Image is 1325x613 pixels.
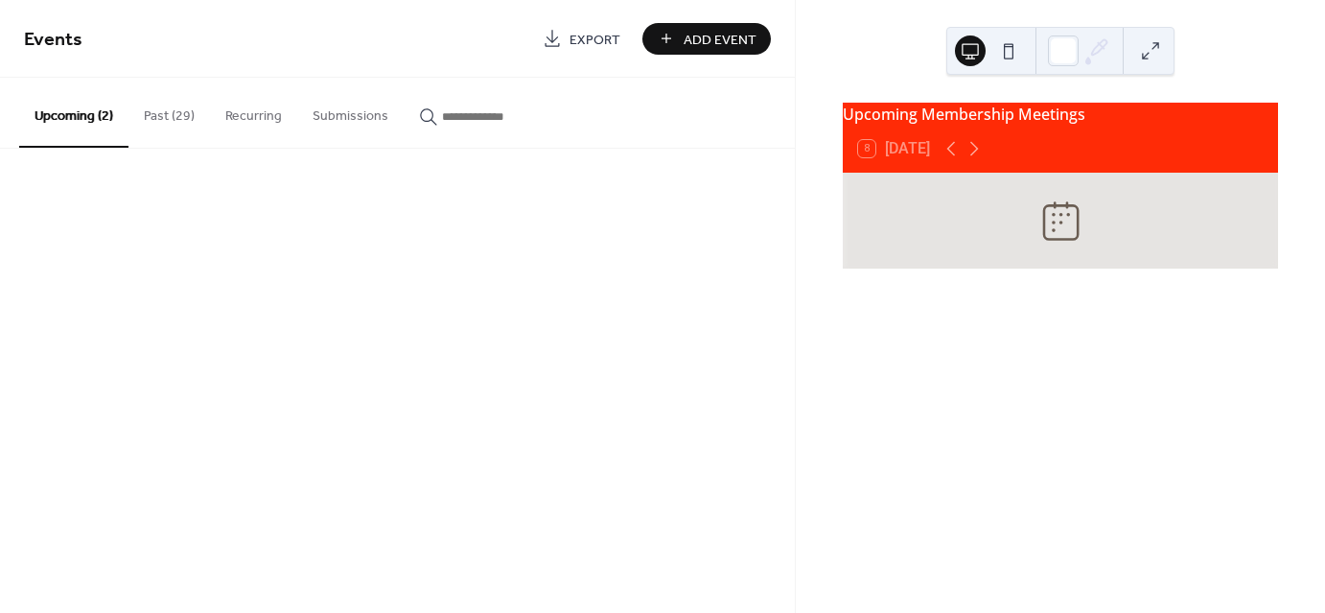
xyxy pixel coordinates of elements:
[19,78,128,148] button: Upcoming (2)
[642,23,771,55] button: Add Event
[684,30,756,50] span: Add Event
[570,30,620,50] span: Export
[528,23,635,55] a: Export
[24,21,82,59] span: Events
[843,103,1278,126] div: Upcoming Membership Meetings
[210,78,297,146] button: Recurring
[128,78,210,146] button: Past (29)
[297,78,404,146] button: Submissions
